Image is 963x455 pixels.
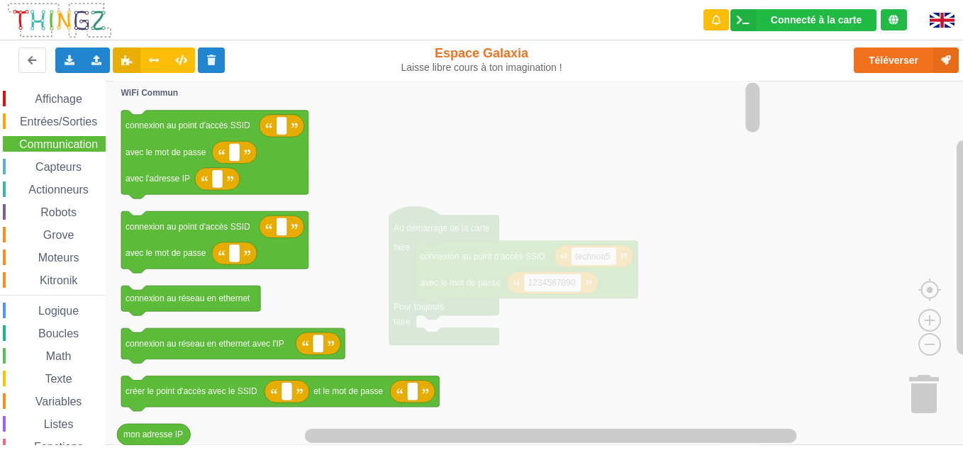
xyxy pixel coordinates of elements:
text: créer le point d'accès avec le SSID [126,386,257,396]
span: Entrées/Sorties [18,116,99,128]
span: Math [44,350,74,362]
span: Actionneurs [26,184,91,196]
span: Fonctions [32,441,85,453]
div: Espace Galaxia [400,45,563,74]
span: Kitronik [38,274,79,286]
text: connexion au réseau en ethernet [126,293,250,303]
span: Texte [43,373,74,385]
text: avec le mot de passe [126,248,206,258]
span: Listes [42,418,76,430]
span: Boucles [36,327,81,339]
text: avec l'adresse IP [126,174,190,184]
span: Variables [33,395,84,408]
div: Tu es connecté au serveur de création de Thingz [881,9,907,30]
span: Affichage [33,93,84,105]
span: Logique [36,305,81,317]
img: thingz_logo.png [6,1,113,39]
span: Robots [38,206,79,218]
span: Capteurs [33,161,84,173]
text: avec le mot de passe [126,147,206,157]
div: Laisse libre cours à ton imagination ! [400,62,563,74]
div: Connecté à la carte [771,15,862,25]
text: connexion au réseau en ethernet avec l'IP [126,339,284,349]
div: Ta base fonctionne bien ! [730,9,876,31]
button: Téléverser [854,47,959,73]
img: gb.png [930,13,954,28]
text: connexion au point d'accès SSID [126,120,250,130]
text: WiFi Commun [121,88,179,98]
span: Communication [17,138,100,150]
span: Moteurs [36,252,82,264]
text: et le mot de passe [313,386,383,396]
span: Grove [41,229,77,241]
text: connexion au point d'accès SSID [126,222,250,232]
